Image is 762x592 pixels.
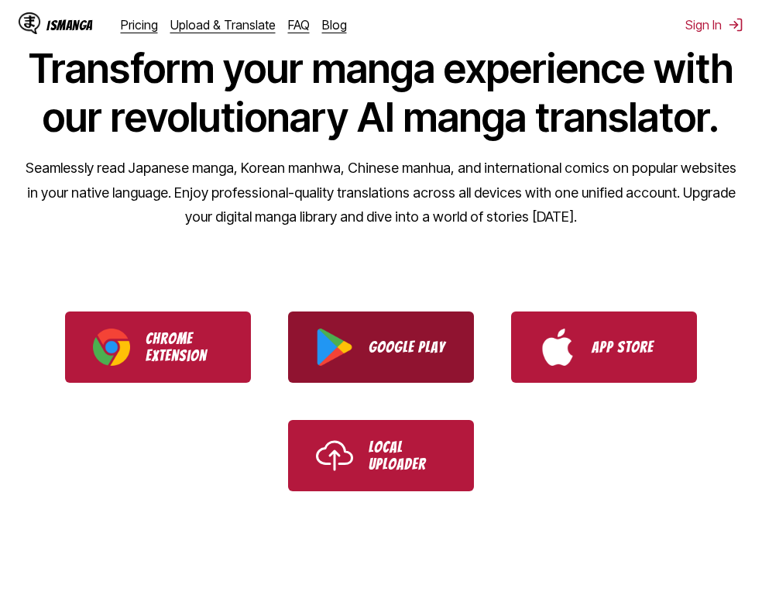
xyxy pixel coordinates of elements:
[19,12,121,37] a: IsManga LogoIsManga
[46,18,93,33] div: IsManga
[511,311,697,383] a: Download IsManga from App Store
[288,420,474,491] a: Use IsManga Local Uploader
[369,439,446,473] p: Local Uploader
[369,339,446,356] p: Google Play
[322,17,347,33] a: Blog
[288,311,474,383] a: Download IsManga from Google Play
[146,330,223,364] p: Chrome Extension
[728,17,743,33] img: Sign out
[93,329,130,366] img: Chrome logo
[288,17,310,33] a: FAQ
[170,17,276,33] a: Upload & Translate
[25,44,737,142] h1: Transform your manga experience with our revolutionary AI manga translator.
[592,339,669,356] p: App Store
[25,156,737,229] p: Seamlessly read Japanese manga, Korean manhwa, Chinese manhua, and international comics on popula...
[121,17,158,33] a: Pricing
[685,17,743,33] button: Sign In
[539,329,576,366] img: App Store logo
[65,311,251,383] a: Download IsManga Chrome Extension
[316,329,353,366] img: Google Play logo
[19,12,40,34] img: IsManga Logo
[316,437,353,474] img: Upload icon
